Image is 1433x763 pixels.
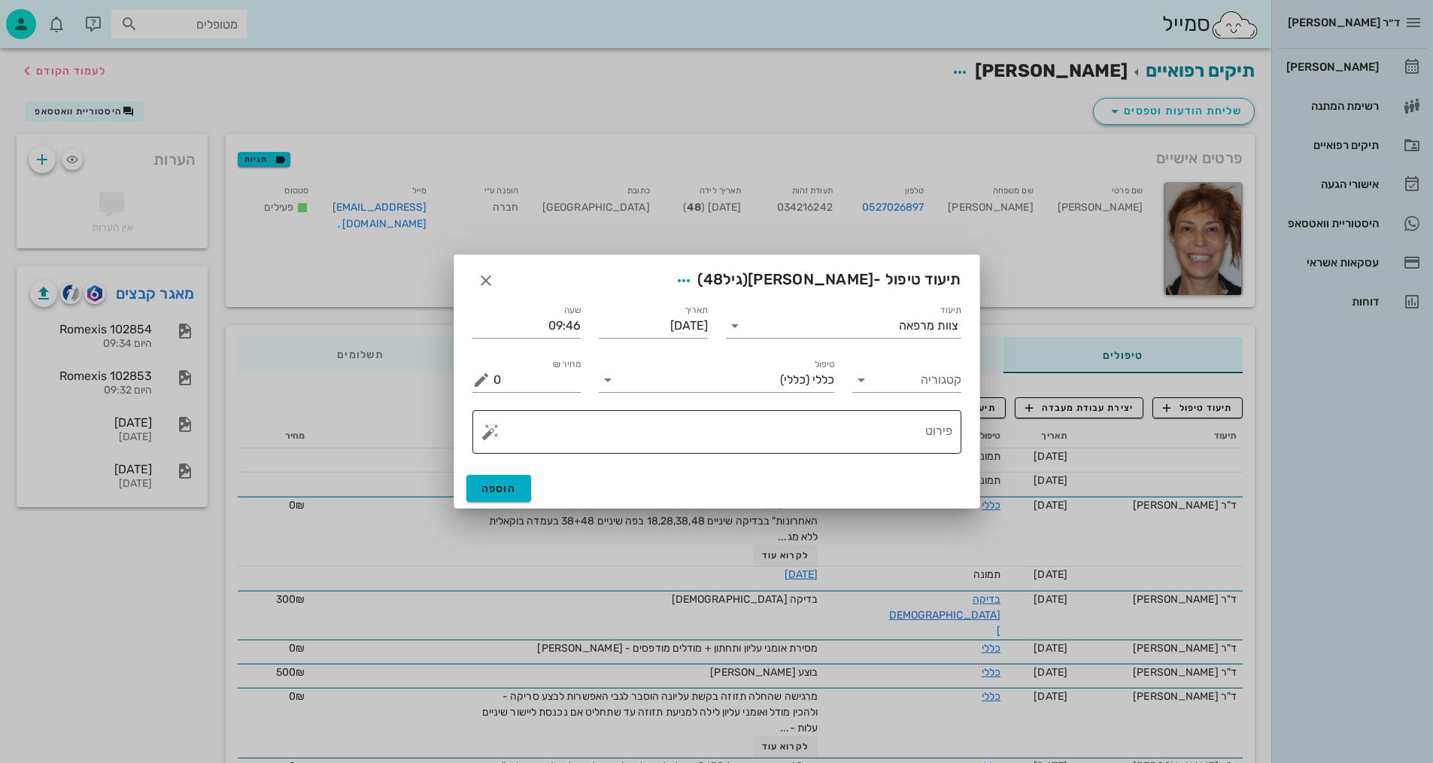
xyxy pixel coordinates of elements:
[899,319,958,333] div: צוות מרפאה
[940,305,961,316] label: תיעוד
[481,482,517,495] span: הוספה
[697,270,748,288] span: (גיל )
[684,305,708,316] label: תאריך
[703,270,724,288] span: 48
[748,270,873,288] span: [PERSON_NAME]
[670,267,961,294] span: תיעוד טיפול -
[466,475,532,502] button: הוספה
[564,305,581,316] label: שעה
[726,314,961,338] div: תיעודצוות מרפאה
[815,359,834,370] label: טיפול
[553,359,581,370] label: מחיר ₪
[780,373,809,387] span: (כללי)
[812,373,834,387] span: כללי
[472,371,490,389] button: מחיר ₪ appended action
